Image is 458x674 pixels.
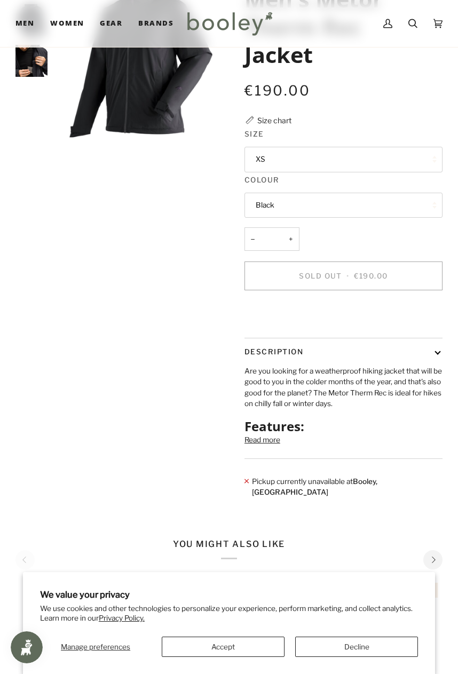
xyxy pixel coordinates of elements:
button: Decline [295,637,418,657]
span: Size [244,129,264,139]
input: Quantity [244,227,299,250]
button: Sold Out • €190.00 [244,261,443,290]
button: + [282,227,299,250]
button: Manage preferences [40,637,151,657]
span: Colour [244,175,280,185]
button: − [244,227,262,250]
span: Brands [138,18,173,29]
h2: You might also like [15,539,443,559]
span: €190.00 [244,82,311,99]
div: Size chart [257,115,291,126]
span: • [344,272,352,280]
button: Black [244,193,443,218]
a: Privacy Policy. [99,614,145,622]
span: Sold Out [299,272,342,280]
button: Read more [244,434,280,445]
button: Description [244,338,443,366]
p: Pickup currently unavailable at [252,476,443,498]
span: Men [15,18,34,29]
h2: We value your privacy [40,589,418,600]
p: We use cookies and other technologies to personalize your experience, perform marketing, and coll... [40,604,418,623]
span: Manage preferences [61,643,130,651]
span: €190.00 [354,272,388,280]
button: Next [423,550,443,569]
span: Gear [100,18,122,29]
p: Are you looking for a weatherproof hiking jacket that will be good to you in the colder months of... [244,366,443,409]
button: Accept [162,637,285,657]
button: XS [244,147,443,172]
h2: Features: [244,418,443,434]
img: Maier Sports Men's Metor Therm Rec Jacket Black - Booley Galway [15,45,48,77]
iframe: Button to open loyalty program pop-up [11,631,43,663]
span: Women [50,18,84,29]
img: Booley [183,8,276,39]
